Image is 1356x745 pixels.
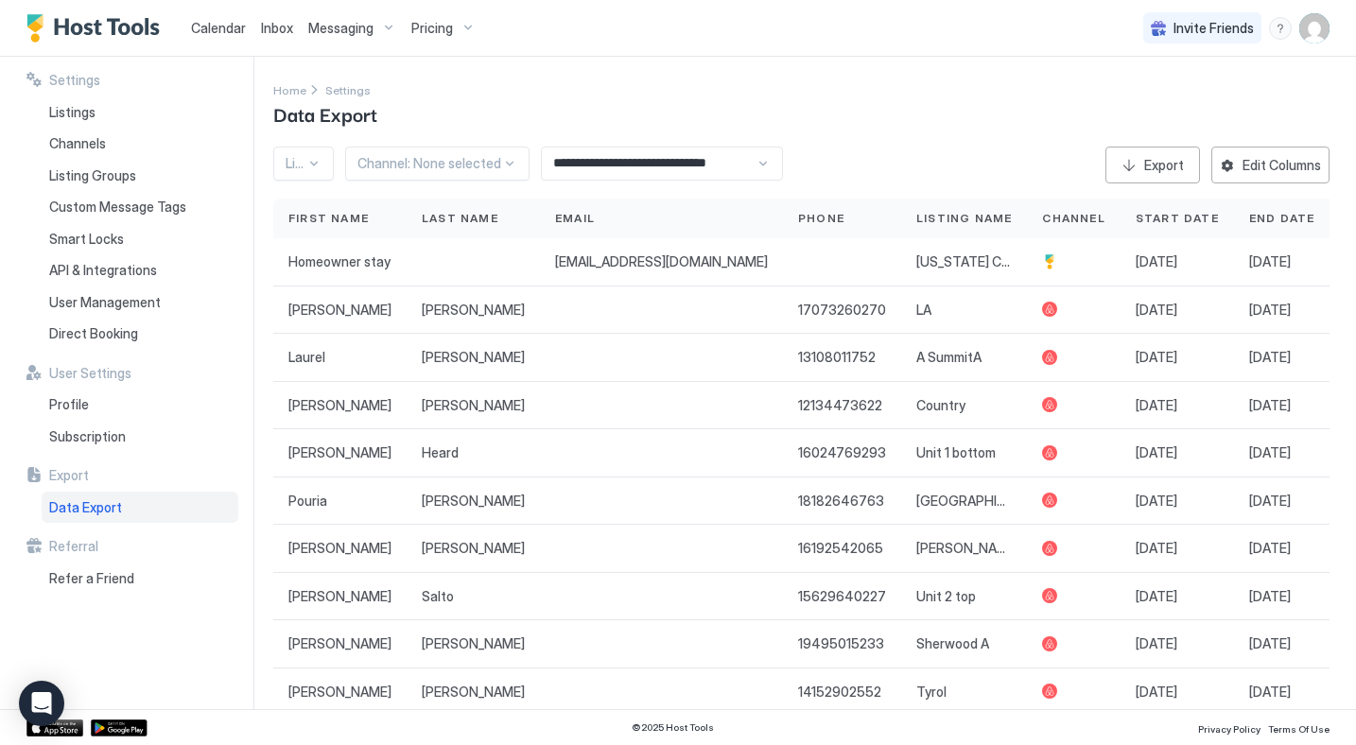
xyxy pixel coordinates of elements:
span: [DATE] [1136,397,1177,414]
a: Privacy Policy [1198,718,1260,737]
div: Breadcrumb [325,79,371,99]
span: Settings [49,72,100,89]
div: menu [1269,17,1292,40]
span: [PERSON_NAME] [288,397,391,414]
a: Calendar [191,18,246,38]
div: User profile [1299,13,1330,43]
span: 15629640227 [798,588,886,605]
a: App Store [26,719,83,736]
a: API & Integrations [42,254,238,286]
div: Export [1144,155,1184,175]
span: Listing Groups [49,167,136,184]
span: Home [273,83,306,97]
span: Export [49,467,89,484]
span: Data Export [49,499,122,516]
span: [PERSON_NAME] [288,684,391,701]
span: Terms Of Use [1268,723,1330,735]
span: Custom Message Tags [49,199,186,216]
a: Home [273,79,306,99]
span: 12134473622 [798,397,882,414]
span: Settings [325,83,371,97]
div: Breadcrumb [273,79,306,99]
span: End Date [1249,210,1315,227]
span: [DATE] [1249,635,1291,652]
span: [PERSON_NAME] [288,302,391,319]
a: Direct Booking [42,318,238,350]
span: [DATE] [1249,397,1291,414]
span: [DATE] [1249,540,1291,557]
span: Country [916,397,965,414]
span: [PERSON_NAME] [422,349,525,366]
span: [PERSON_NAME] [422,635,525,652]
span: 16192542065 [798,540,883,557]
span: 17073260270 [798,302,886,319]
span: [PERSON_NAME] [288,540,391,557]
span: Direct Booking [49,325,138,342]
span: 18182646763 [798,493,884,510]
span: 16024769293 [798,444,886,461]
span: Subscription [49,428,126,445]
span: LA [916,302,931,319]
span: User Management [49,294,161,311]
span: First Name [288,210,369,227]
a: Listing Groups [42,160,238,192]
span: [DATE] [1136,684,1177,701]
span: Sherwood A [916,635,989,652]
span: © 2025 Host Tools [632,721,714,734]
span: [DATE] [1249,588,1291,605]
span: Unit 1 bottom [916,444,996,461]
span: Start Date [1136,210,1219,227]
span: [DATE] [1136,493,1177,510]
span: [PERSON_NAME] [422,397,525,414]
span: [PERSON_NAME] [422,493,525,510]
span: [PERSON_NAME] [422,302,525,319]
span: [DATE] [1136,302,1177,319]
div: Google Play Store [91,719,148,736]
span: [DATE] [1136,635,1177,652]
span: [DATE] [1249,444,1291,461]
span: [DATE] [1136,540,1177,557]
input: Input Field [542,147,756,180]
span: A SummitA [916,349,982,366]
span: Inbox [261,20,293,36]
a: Channels [42,128,238,160]
span: 19495015233 [798,635,884,652]
span: API & Integrations [49,262,157,279]
a: Subscription [42,421,238,453]
span: [DATE] [1249,493,1291,510]
span: Listing Name [916,210,1012,227]
a: Smart Locks [42,223,238,255]
span: [PERSON_NAME] [288,635,391,652]
span: [PERSON_NAME] [422,540,525,557]
span: [PERSON_NAME] [422,684,525,701]
span: Tyrol [916,684,947,701]
span: [DATE] [1136,349,1177,366]
span: Privacy Policy [1198,723,1260,735]
a: Listings [42,96,238,129]
span: Refer a Friend [49,570,134,587]
span: [DATE] [1136,444,1177,461]
span: [PERSON_NAME] [916,540,1012,557]
span: [PERSON_NAME] [288,588,391,605]
span: Channels [49,135,106,152]
span: Phone [798,210,844,227]
span: Referral [49,538,98,555]
span: Homeowner stay [288,253,391,270]
span: Laurel [288,349,325,366]
span: Unit 2 top [916,588,976,605]
button: Export [1105,147,1200,183]
span: Email [555,210,595,227]
span: Data Export [273,99,377,128]
span: [EMAIL_ADDRESS][DOMAIN_NAME] [555,253,768,270]
span: [GEOGRAPHIC_DATA] [916,493,1012,510]
span: Invite Friends [1173,20,1254,37]
a: User Management [42,286,238,319]
span: 13108011752 [798,349,876,366]
a: Terms Of Use [1268,718,1330,737]
a: Host Tools Logo [26,14,168,43]
button: Edit Columns [1211,147,1330,183]
span: Last Name [422,210,498,227]
a: Inbox [261,18,293,38]
span: [DATE] [1249,684,1291,701]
